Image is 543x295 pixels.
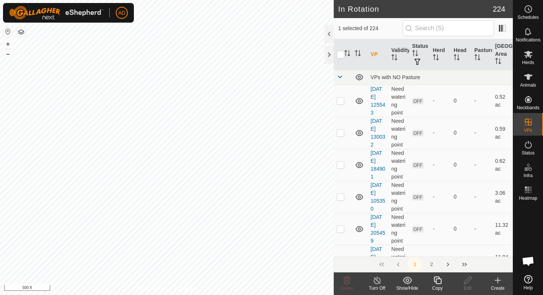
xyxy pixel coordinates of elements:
th: Validity [388,39,409,70]
a: [DATE] 130032 [371,118,385,148]
p-sorticon: Activate to sort [454,55,460,61]
a: Privacy Policy [137,285,165,292]
button: 2 [424,257,439,272]
button: Map Layers [17,28,26,37]
td: - [471,149,492,181]
th: VP [368,39,388,70]
span: Heatmap [519,196,537,200]
button: – [3,49,12,58]
a: [DATE] 172722 [371,246,385,276]
th: Herd [430,39,451,70]
th: Status [409,39,430,70]
td: 0.59 ac [492,117,513,149]
div: - [433,97,448,105]
a: [DATE] 205459 [371,214,385,244]
p-sorticon: Activate to sort [412,51,418,57]
th: [GEOGRAPHIC_DATA] Area [492,39,513,70]
span: OFF [412,130,423,136]
td: 0 [451,245,471,277]
span: 224 [493,3,505,15]
div: Turn Off [362,285,392,292]
td: 0 [451,117,471,149]
p-sorticon: Activate to sort [495,59,501,65]
button: + [3,40,12,49]
input: Search (S) [403,20,494,36]
td: Need watering point [388,149,409,181]
td: - [471,245,492,277]
td: Need watering point [388,213,409,245]
td: 0 [451,85,471,117]
td: 0 [451,181,471,213]
a: Help [513,272,543,293]
div: Copy [422,285,452,292]
a: Contact Us [174,285,196,292]
td: Need watering point [388,85,409,117]
td: - [471,213,492,245]
td: - [471,181,492,213]
td: Need watering point [388,117,409,149]
a: [DATE] 184901 [371,150,385,180]
span: OFF [412,194,423,200]
button: Next Page [440,257,456,272]
td: 11.32 ac [492,213,513,245]
td: 3.06 ac [492,181,513,213]
span: OFF [412,226,423,232]
td: 0 [451,213,471,245]
button: 1 [407,257,422,272]
td: 0.62 ac [492,149,513,181]
div: Open chat [517,250,540,272]
span: Herds [522,60,534,65]
div: - [433,129,448,137]
span: OFF [412,98,423,104]
div: Edit [452,285,483,292]
p-sorticon: Activate to sort [344,51,350,57]
button: Reset Map [3,27,12,36]
th: Head [451,39,471,70]
span: Neckbands [517,105,539,110]
a: [DATE] 125543 [371,86,385,116]
td: Need watering point [388,245,409,277]
td: - [471,117,492,149]
p-sorticon: Activate to sort [355,51,361,57]
h2: In Rotation [338,5,493,14]
td: Need watering point [388,181,409,213]
button: Last Page [457,257,472,272]
div: Show/Hide [392,285,422,292]
span: Help [523,286,533,290]
th: Pasture [471,39,492,70]
span: Infra [523,173,532,178]
span: Notifications [516,38,540,42]
a: [DATE] 105350 [371,182,385,212]
span: VPs [524,128,532,133]
td: - [471,85,492,117]
span: AD [118,9,125,17]
span: OFF [412,162,423,168]
div: - [433,225,448,233]
td: 0.52 ac [492,85,513,117]
span: Status [522,151,534,155]
div: - [433,161,448,169]
p-sorticon: Activate to sort [391,55,397,61]
td: 0 [451,149,471,181]
div: Create [483,285,513,292]
td: 11.84 ac [492,245,513,277]
span: 1 selected of 224 [338,24,403,32]
div: VPs with NO Pasture [371,74,510,80]
p-sorticon: Activate to sort [474,55,480,61]
div: - [433,193,448,201]
img: Gallagher Logo [9,6,103,20]
span: Schedules [517,15,538,20]
p-sorticon: Activate to sort [433,55,439,61]
span: Delete [341,286,354,291]
span: Animals [520,83,536,87]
